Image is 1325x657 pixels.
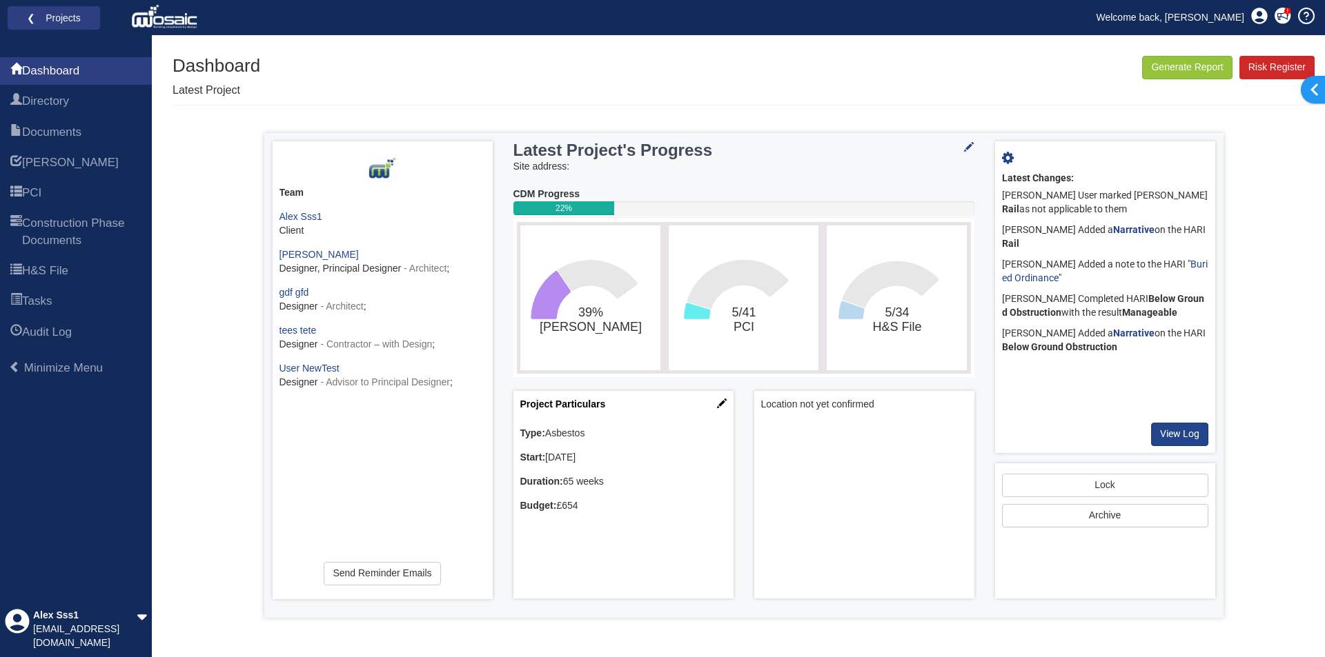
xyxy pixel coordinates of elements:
div: [DATE] [520,451,727,465]
span: Dashboard [22,63,79,79]
span: - Architect [320,301,363,312]
span: Directory [22,93,69,110]
a: ❮ Projects [17,9,91,27]
span: Tasks [10,294,22,310]
a: Narrative [1113,224,1155,235]
b: Rail [1002,238,1019,249]
div: [PERSON_NAME] Added a on the HARI [1002,220,1208,254]
a: Alex Sss1 [279,211,322,222]
a: Risk Register [1239,56,1315,79]
span: - Architect [404,263,446,274]
span: Client [279,225,304,236]
span: Documents [10,125,22,141]
b: Manageable [1122,307,1177,318]
div: ; [279,362,486,390]
b: Start: [520,452,546,463]
div: [EMAIL_ADDRESS][DOMAIN_NAME] [33,623,137,650]
span: Designer [279,301,318,312]
div: Site address: [513,160,974,174]
a: View Log [1151,423,1208,446]
span: H&S File [10,263,22,280]
h3: Latest Project's Progress [513,141,894,159]
b: Type: [520,427,545,438]
span: PCI [10,185,22,202]
a: Send Reminder Emails [324,562,440,585]
img: logo_white.png [131,3,201,31]
a: Lock [1002,474,1208,497]
a: Welcome back, [PERSON_NAME] [1086,7,1255,28]
span: Construction Phase Documents [22,215,141,249]
div: Latest Changes: [1002,172,1208,185]
div: [PERSON_NAME] Added a on the HARI [1002,323,1208,358]
a: Project Particulars [520,398,606,410]
p: Latest Project [173,83,260,99]
span: Audit Log [10,325,22,341]
button: Generate Report [1142,56,1232,79]
b: Rail [1002,203,1019,214]
b: Below Ground Obstruction [1002,293,1204,318]
div: £654 [520,499,727,513]
div: ; [279,324,486,352]
tspan: H&S File [873,320,922,334]
span: Designer [279,338,318,350]
button: Archive [1002,504,1208,527]
span: - Advisor to Principal Designer [320,376,450,387]
div: [PERSON_NAME] Added a note to the HARI " " [1002,254,1208,289]
div: CDM Progress [513,188,974,201]
a: [PERSON_NAME] [279,249,359,260]
span: HARI [10,155,22,172]
text: 5/34 [873,305,922,334]
span: H&S File [22,263,68,279]
svg: 39%​HARI [524,229,657,367]
a: gdf gfd [279,287,309,298]
text: 39% [539,305,641,334]
span: Location not yet confirmed [761,398,968,412]
text: 5/41 [732,305,756,334]
div: ; [279,286,486,314]
span: - Contractor – with Design [320,338,432,350]
div: ; [279,248,486,276]
span: PCI [22,185,41,201]
div: Alex Sss1 [33,609,137,623]
h1: Dashboard [173,56,260,76]
div: [PERSON_NAME] User marked [PERSON_NAME] as not applicable to them [1002,185,1208,220]
a: Narrative [1113,327,1155,338]
span: Construction Phase Documents [10,216,22,250]
img: Z [369,155,396,183]
span: Directory [10,94,22,110]
span: Designer [279,376,318,387]
span: HARI [22,154,119,171]
div: Project Location [754,391,974,598]
a: tees tete [279,325,317,336]
b: Duration: [520,476,563,487]
div: 22% [513,201,615,215]
div: Asbestos [520,427,727,441]
span: Dashboard [10,63,22,80]
span: Minimize Menu [9,361,21,373]
a: User NewTest [279,363,340,374]
tspan: PCI [734,320,754,334]
span: Tasks [22,293,52,310]
div: 65 weeks [520,475,727,489]
span: Documents [22,124,81,141]
div: Team [279,186,486,200]
svg: 5/41​PCI [672,229,815,367]
a: Buried Ordinance [1002,259,1208,283]
svg: 5/34​H&S File [830,229,963,367]
b: Budget: [520,500,557,511]
div: Profile [5,609,30,650]
span: Designer, Principal Designer [279,263,402,274]
div: [PERSON_NAME] Completed HARI with the result [1002,289,1208,323]
span: Audit Log [22,324,72,341]
b: Below Ground Obstruction [1002,341,1117,352]
span: Minimize Menu [24,361,103,374]
tspan: [PERSON_NAME] [539,320,641,334]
